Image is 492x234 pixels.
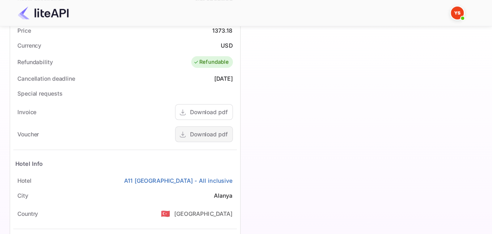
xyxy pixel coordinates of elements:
[17,130,39,138] div: Voucher
[17,89,62,98] div: Special requests
[17,41,41,50] div: Currency
[190,130,228,138] div: Download pdf
[214,191,233,200] div: Alanya
[17,74,75,83] div: Cancellation deadline
[174,209,233,218] div: [GEOGRAPHIC_DATA]
[15,159,43,168] div: Hotel Info
[17,26,31,35] div: Price
[17,176,32,185] div: Hotel
[161,206,170,221] span: United States
[193,58,229,66] div: Refundable
[17,191,28,200] div: City
[17,209,38,218] div: Country
[17,108,36,116] div: Invoice
[18,6,69,19] img: LiteAPI Logo
[451,6,464,19] img: Yandex Support
[212,26,232,35] div: 1373.18
[124,176,233,185] a: A11 [GEOGRAPHIC_DATA] - All inclusive
[17,58,53,66] div: Refundability
[221,41,232,50] div: USD
[214,74,233,83] div: [DATE]
[190,108,228,116] div: Download pdf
